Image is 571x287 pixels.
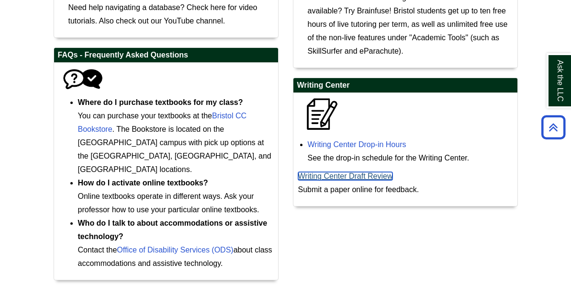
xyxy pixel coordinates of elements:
p: Submit a paper online for feedback. [298,170,513,196]
span: Online textbooks operate in different ways. Ask your professor how to use your particular online ... [78,179,259,214]
h2: Writing Center [293,78,517,93]
a: Writing Center Draft Review [298,172,393,180]
span: You can purchase your textbooks at the . The Bookstore is located on the [GEOGRAPHIC_DATA] campus... [78,98,271,173]
a: Writing Center Drop-in Hours [308,140,406,149]
strong: How do I activate online textbooks? [78,179,208,187]
a: Back to Top [538,121,569,134]
div: Need help navigating a database? Check here for video tutorials. Also check out our YouTube channel. [68,1,273,28]
a: Office of Disability Services (ODS) [117,246,233,254]
span: Contact the about class accommodations and assistive technology. [78,219,272,267]
div: See the drop-in schedule for the Writing Center. [308,151,513,165]
strong: Who do I talk to about accommodations or assistive technology? [78,219,268,241]
h2: FAQs - Frequently Asked Questions [54,48,278,63]
strong: Where do I purchase textbooks for my class? [78,98,243,106]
